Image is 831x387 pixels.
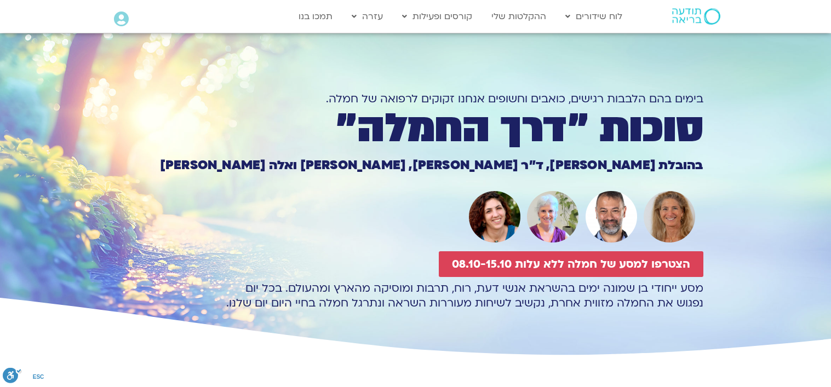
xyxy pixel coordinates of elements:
h1: סוכות ״דרך החמלה״ [128,110,703,147]
h1: בהובלת [PERSON_NAME], ד״ר [PERSON_NAME], [PERSON_NAME] ואלה [PERSON_NAME] [128,159,703,171]
a: הצטרפו למסע של חמלה ללא עלות 08.10-15.10 [439,251,703,277]
p: מסע ייחודי בן שמונה ימים בהשראת אנשי דעת, רוח, תרבות ומוסיקה מהארץ ומהעולם. בכל יום נפגוש את החמל... [128,281,703,310]
h1: בימים בהם הלבבות רגישים, כואבים וחשופים אנחנו זקוקים לרפואה של חמלה. [128,91,703,106]
a: קורסים ופעילות [397,6,478,27]
span: הצטרפו למסע של חמלה ללא עלות 08.10-15.10 [452,258,690,270]
img: תודעה בריאה [672,8,720,25]
a: לוח שידורים [560,6,628,27]
a: ההקלטות שלי [486,6,552,27]
a: עזרה [346,6,388,27]
a: תמכו בנו [293,6,338,27]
